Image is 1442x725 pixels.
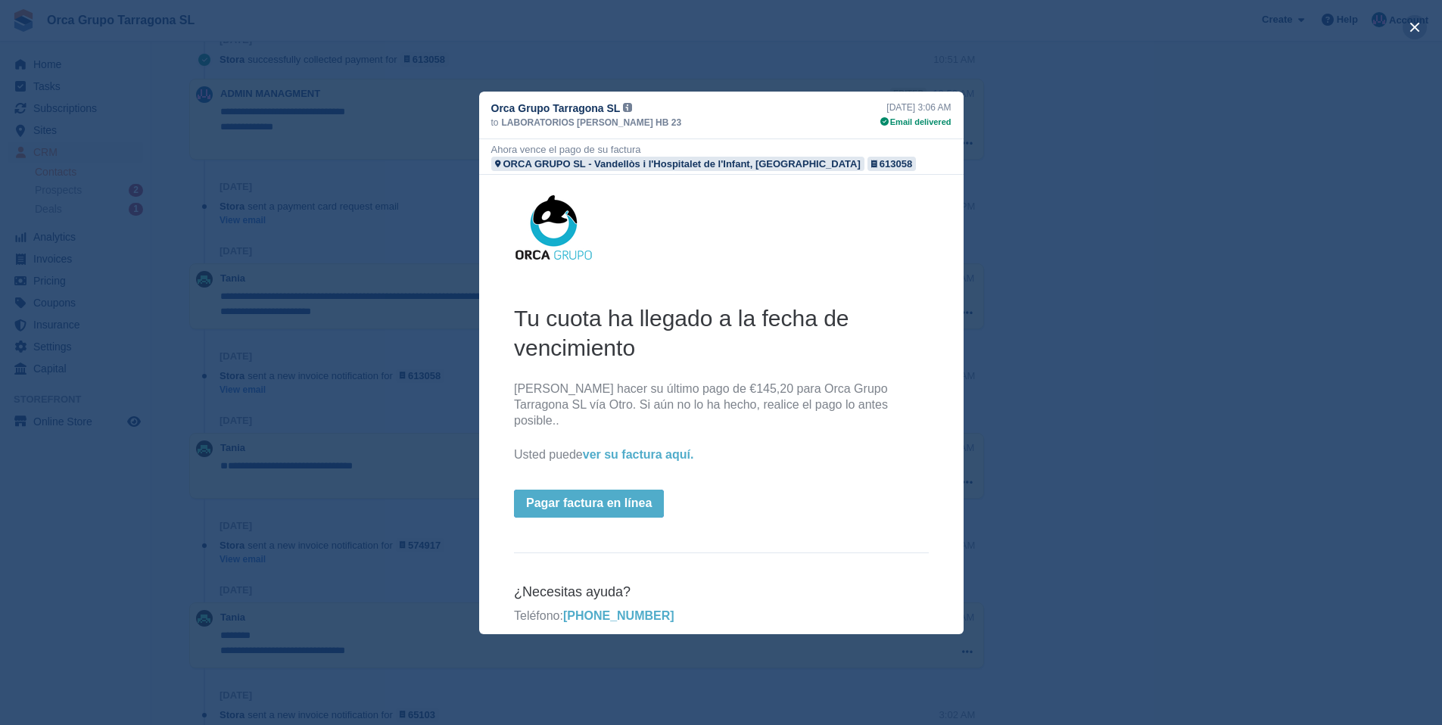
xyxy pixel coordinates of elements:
div: Ahora vence el pago de su factura [491,142,641,157]
a: ver su factura aquí. [104,273,215,286]
button: close [1403,15,1427,39]
a: Pagar factura en línea [35,315,185,343]
a: ORCA GRUPO SL - Vandellòs i l'Hospitalet de l'Infant, [GEOGRAPHIC_DATA] [491,157,864,171]
img: icon-info-grey-7440780725fd019a000dd9b08b2336e03edf1995a4989e88bcd33f0948082b44.svg [623,103,632,112]
h6: ¿Necesitas ayuda? [35,409,450,426]
span: Orca Grupo Tarragona SL [491,101,621,116]
span: [PERSON_NAME] hacer su último pago de €145,20 para Orca Grupo Tarragona SL vía Otro. Si aún no lo... [35,207,409,252]
div: Email delivered [880,116,951,129]
h2: Tu cuota ha llegado a la fecha de vencimiento [35,129,450,188]
div: [DATE] 3:06 AM [880,101,951,114]
p: Teléfono: [35,434,450,450]
img: Orca Grupo Tarragona SL Logo [35,13,114,92]
span: LABORATORIOS [PERSON_NAME] HB 23 [502,116,682,129]
div: ORCA GRUPO SL - Vandellòs i l'Hospitalet de l'Infant, [GEOGRAPHIC_DATA] [503,157,861,171]
span: to [491,116,499,129]
div: 613058 [880,157,912,171]
p: Usted puede [35,272,450,288]
a: [PHONE_NUMBER] [84,434,195,447]
a: 613058 [867,157,916,171]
